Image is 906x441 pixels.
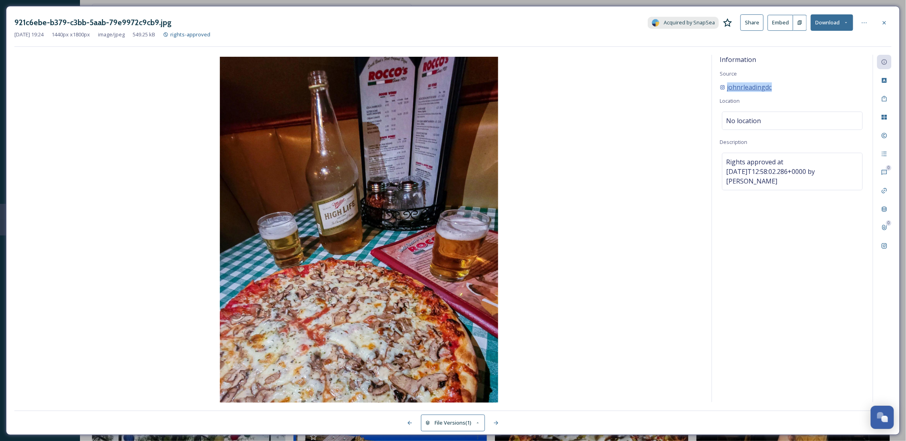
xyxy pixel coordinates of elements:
span: image/jpeg [98,31,125,38]
span: 1440 px x 1800 px [52,31,90,38]
div: 0 [886,220,892,226]
span: Rights approved at [DATE]T12:58:02.286+0000 by [PERSON_NAME] [726,157,858,186]
button: Embed [768,15,793,31]
span: Source [720,70,737,77]
button: Download [811,14,853,31]
span: 549.25 kB [133,31,155,38]
img: snapsea-logo.png [652,19,660,27]
img: 1WrR_ByejN4cfOFO_0HU89WV5CLpTOLuu.jpg [14,57,704,404]
button: Open Chat [871,406,894,429]
a: johnrleadingdc [720,82,772,92]
span: rights-approved [170,31,210,38]
span: [DATE] 19:24 [14,31,44,38]
button: Share [740,14,764,31]
span: Location [720,97,740,104]
span: Description [720,138,748,146]
span: Acquired by SnapSea [664,19,715,26]
button: File Versions(1) [421,415,485,431]
span: No location [726,116,761,126]
span: johnrleadingdc [727,82,772,92]
h3: 921c6ebe-b379-c3bb-5aab-79e9972c9cb9.jpg [14,17,172,28]
span: Information [720,55,756,64]
div: 0 [886,165,892,171]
